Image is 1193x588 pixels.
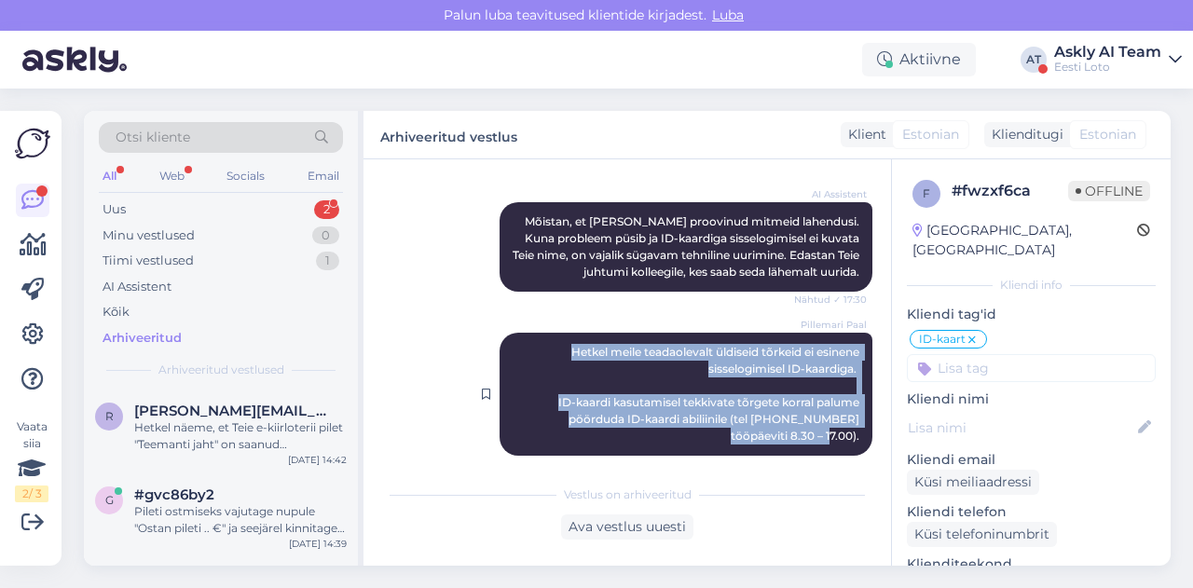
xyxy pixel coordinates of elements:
span: Vestlus on arhiveeritud [564,486,692,503]
div: [DATE] 14:39 [289,537,347,551]
span: Luba [706,7,749,23]
div: Arhiveeritud [103,329,182,348]
span: Hetkel meile teadaolevalt üldiseid tõrkeid ei esinene sisselogimisel ID-kaardiga. ID-kaardi kasut... [558,345,862,443]
span: Estonian [902,125,959,144]
div: Web [156,164,188,188]
span: g [105,493,114,507]
div: AI Assistent [103,278,171,296]
p: Klienditeekond [907,554,1156,574]
div: Vaata siia [15,418,48,502]
input: Lisa tag [907,354,1156,382]
div: Email [304,164,343,188]
div: Uus [103,200,126,219]
div: Pileti ostmiseks vajutage nupule "Ostan pileti .. €" ja seejärel kinnitage ost. [134,503,347,537]
span: Pillemari Paal [797,318,867,332]
div: Minu vestlused [103,226,195,245]
div: Klienditugi [984,125,1063,144]
img: Askly Logo [15,126,50,161]
div: Socials [223,164,268,188]
div: 2 / 3 [15,485,48,502]
p: Kliendi email [907,450,1156,470]
div: Kliendi info [907,277,1156,294]
div: 2 [314,200,339,219]
div: Tiimi vestlused [103,252,194,270]
div: Küsi telefoninumbrit [907,522,1057,547]
span: 18:06 [797,457,867,471]
input: Lisa nimi [908,417,1134,438]
span: Arhiveeritud vestlused [158,362,284,378]
div: Ava vestlus uuesti [561,514,693,540]
p: Kliendi tag'id [907,305,1156,324]
span: r [105,409,114,423]
span: Estonian [1079,125,1136,144]
div: [DATE] 14:42 [288,453,347,467]
p: Kliendi nimi [907,390,1156,409]
span: AI Assistent [797,187,867,201]
div: Kõik [103,303,130,321]
span: Mõistan, et [PERSON_NAME] proovinud mitmeid lahendusi. Kuna probleem püsib ja ID-kaardiga sisselo... [513,214,862,279]
div: Küsi meiliaadressi [907,470,1039,495]
span: Offline [1068,181,1150,201]
span: ID-kaart [919,334,966,345]
span: Otsi kliente [116,128,190,147]
p: Kliendi telefon [907,502,1156,522]
a: Askly AI TeamEesti Loto [1054,45,1182,75]
div: Hetkel näeme, et Teie e-kiirloterii pilet "Teemanti jaht" on saanud lõppstaatuse. Oma pileteid sa... [134,419,347,453]
div: # fwzxf6ca [952,180,1068,202]
div: AT [1021,47,1047,73]
div: Askly AI Team [1054,45,1161,60]
div: Aktiivne [862,43,976,76]
div: Klient [841,125,886,144]
label: Arhiveeritud vestlus [380,122,517,147]
div: Eesti Loto [1054,60,1161,75]
span: rene.loit@mail.ee [134,403,328,419]
span: Nähtud ✓ 17:30 [794,293,867,307]
span: f [923,186,930,200]
div: 1 [316,252,339,270]
div: 0 [312,226,339,245]
div: All [99,164,120,188]
div: [GEOGRAPHIC_DATA], [GEOGRAPHIC_DATA] [912,221,1137,260]
span: #gvc86by2 [134,486,214,503]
